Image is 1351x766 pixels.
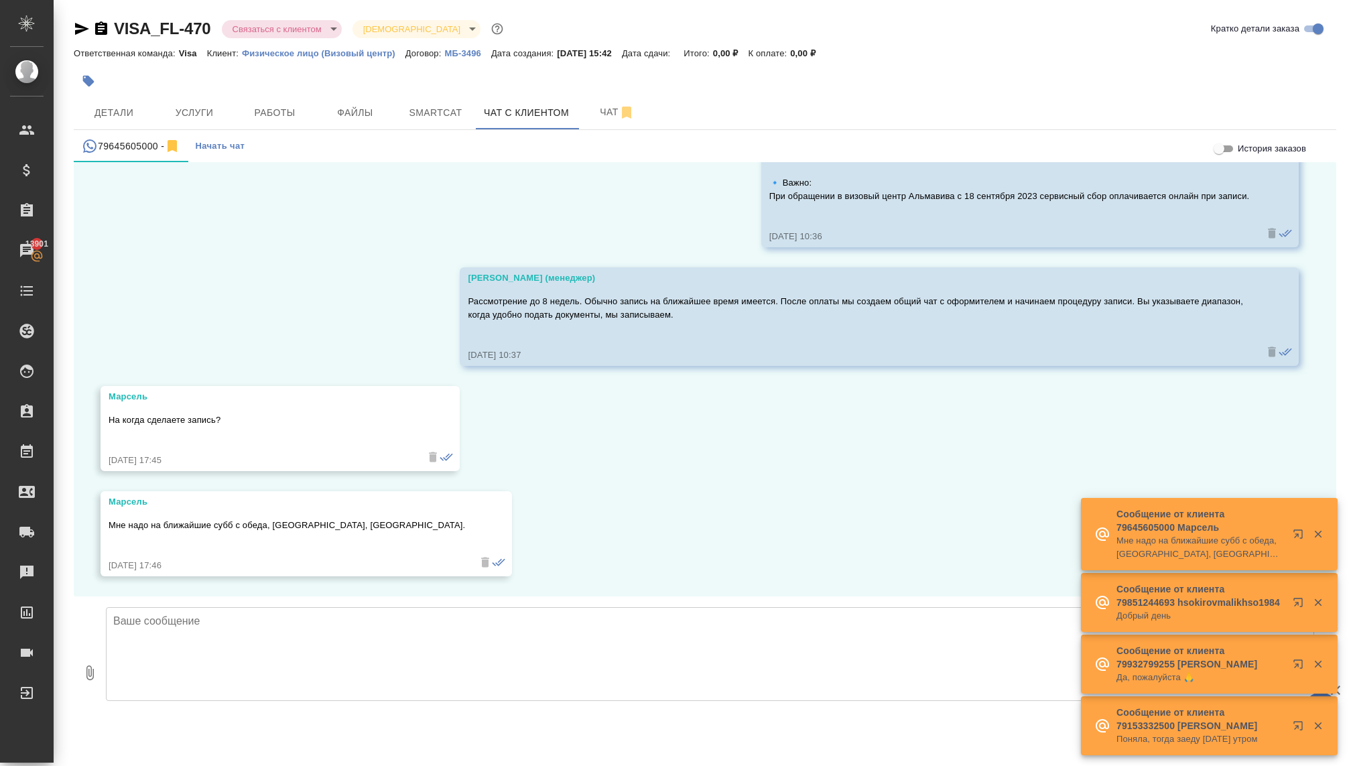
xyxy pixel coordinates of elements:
div: [DATE] 10:37 [468,348,1252,362]
p: Сообщение от клиента 79153332500 [PERSON_NAME] [1116,706,1284,732]
p: К оплате: [749,48,791,58]
span: Начать чат [195,139,245,154]
div: 79645605000 (Марсель) - (undefined) [82,138,180,155]
button: Закрыть [1304,720,1332,732]
button: Открыть в новой вкладке [1285,521,1317,553]
span: 13901 [17,237,56,251]
p: Мне надо на ближайшие субб с обеда, [GEOGRAPHIC_DATA], [GEOGRAPHIC_DATA]. [109,519,465,532]
div: Марсель [109,495,465,509]
p: 0,00 ₽ [713,48,749,58]
p: Итого: [684,48,712,58]
a: МБ-3496 [444,47,491,58]
p: Дата сдачи: [622,48,673,58]
div: [DATE] 17:45 [109,454,413,467]
p: Добрый день [1116,609,1284,623]
button: Закрыть [1304,658,1332,670]
div: [PERSON_NAME] (менеджер) [468,271,1252,285]
p: Да, пожалуйста 🙏 [1116,671,1284,684]
span: Кратко детали заказа [1211,22,1299,36]
div: [DATE] 17:46 [109,559,465,572]
p: Visa [179,48,207,58]
span: Работы [243,105,307,121]
p: Мне надо на ближайшие субб с обеда, [GEOGRAPHIC_DATA], [GEOGRAPHIC_DATA]. [1116,534,1284,561]
svg: Отписаться [164,138,180,154]
button: [DEMOGRAPHIC_DATA] [359,23,464,35]
button: Открыть в новой вкладке [1285,712,1317,745]
div: Марсель [109,390,413,403]
a: 13901 [3,234,50,267]
span: Файлы [323,105,387,121]
p: 0,00 ₽ [790,48,826,58]
button: Закрыть [1304,596,1332,609]
p: На когда сделаете запись? [109,413,413,427]
p: Поняла, тогда заеду [DATE] утром [1116,732,1284,746]
span: Чат с клиентом [484,105,569,121]
div: simple tabs example [74,130,1336,162]
div: [DATE] 10:36 [769,230,1252,243]
span: Детали [82,105,146,121]
p: Физическое лицо (Визовый центр) [242,48,405,58]
button: Открыть в новой вкладке [1285,589,1317,621]
p: Ответственная команда: [74,48,179,58]
p: 🔹 Важно: При обращении в визовый центр Альмавива с 18 сентября 2023 сервисный сбор оплачивается о... [769,176,1252,203]
p: [DATE] 15:42 [557,48,622,58]
svg: Отписаться [619,105,635,121]
span: Чат [585,104,649,121]
a: VISA_FL-470 [114,19,211,38]
p: Рассмотрение до 8 недель. Обычно запись на ближайшее время имеется. После оплаты мы создаем общий... [468,295,1252,322]
div: Связаться с клиентом [222,20,342,38]
a: Физическое лицо (Визовый центр) [242,47,405,58]
button: Связаться с клиентом [229,23,326,35]
button: Начать чат [188,130,251,162]
span: История заказов [1238,142,1306,155]
span: Smartcat [403,105,468,121]
button: Скопировать ссылку [93,21,109,37]
button: Доп статусы указывают на важность/срочность заказа [489,20,506,38]
button: Скопировать ссылку для ЯМессенджера [74,21,90,37]
p: Сообщение от клиента 79851244693 hsokirovmalikhso1984 [1116,582,1284,609]
p: Клиент: [207,48,242,58]
button: Закрыть [1304,528,1332,540]
button: Открыть в новой вкладке [1285,651,1317,683]
div: Связаться с клиентом [352,20,480,38]
button: Добавить тэг [74,66,103,96]
p: Сообщение от клиента 79645605000 Марсель [1116,507,1284,534]
p: Сообщение от клиента 79932799255 [PERSON_NAME] [1116,644,1284,671]
span: Услуги [162,105,227,121]
p: МБ-3496 [444,48,491,58]
p: Дата создания: [491,48,557,58]
p: Договор: [405,48,445,58]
